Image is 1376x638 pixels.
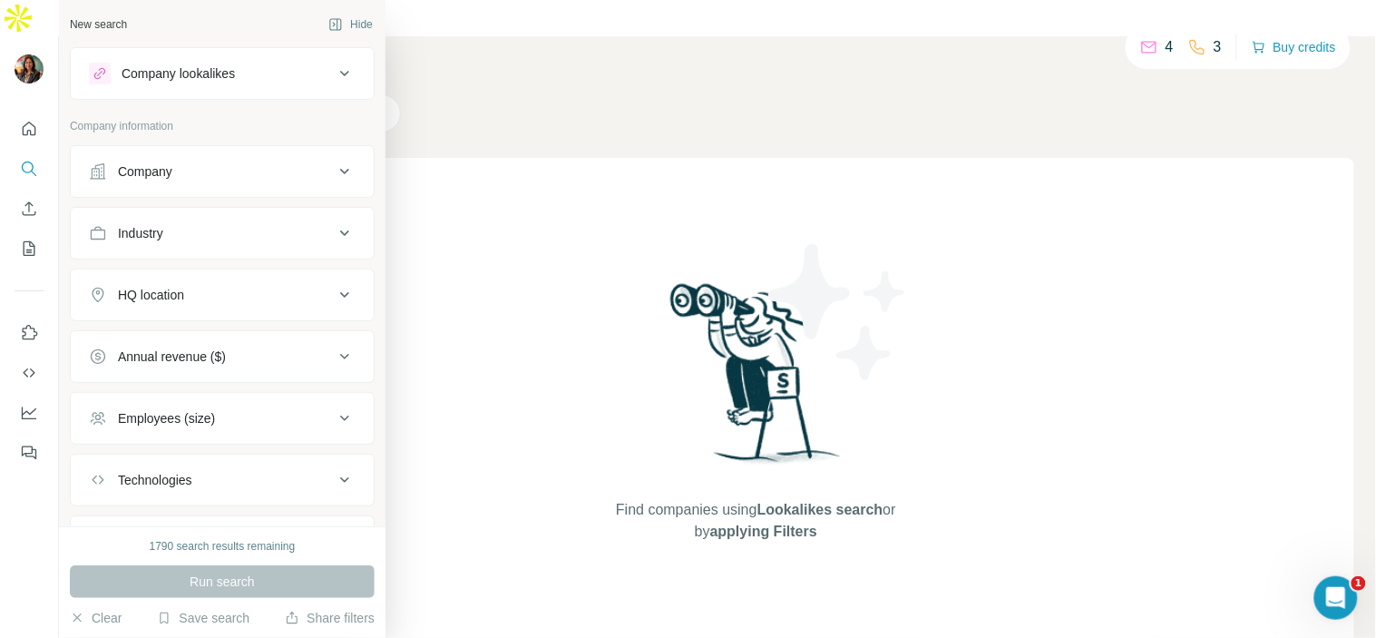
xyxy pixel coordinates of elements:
[15,152,44,185] button: Search
[1166,36,1174,58] p: 4
[71,520,374,564] button: Keywords
[118,162,172,181] div: Company
[118,409,215,427] div: Employees (size)
[1252,34,1336,60] button: Buy credits
[70,609,122,627] button: Clear
[158,58,1354,83] h4: Search
[150,538,296,555] div: 1790 search results remaining
[118,286,184,304] div: HQ location
[1352,576,1366,591] span: 1
[157,609,249,627] button: Save search
[71,52,374,95] button: Company lookalikes
[285,609,375,627] button: Share filters
[71,211,374,255] button: Industry
[15,317,44,349] button: Use Surfe on LinkedIn
[1314,576,1358,620] iframe: Intercom live chat
[15,232,44,265] button: My lists
[610,499,901,543] span: Find companies using or by
[71,335,374,378] button: Annual revenue ($)
[757,502,883,517] span: Lookalikes search
[118,471,192,489] div: Technologies
[662,279,851,481] img: Surfe Illustration - Woman searching with binoculars
[15,357,44,389] button: Use Surfe API
[71,397,374,440] button: Employees (size)
[122,64,235,83] div: Company lookalikes
[15,113,44,145] button: Quick start
[15,397,44,429] button: Dashboard
[70,118,375,134] p: Company information
[15,54,44,83] img: Avatar
[71,150,374,193] button: Company
[15,437,44,469] button: Feedback
[756,231,920,394] img: Surfe Illustration - Stars
[710,524,817,539] span: applying Filters
[316,11,385,38] button: Hide
[118,348,226,366] div: Annual revenue ($)
[71,273,374,317] button: HQ location
[71,458,374,502] button: Technologies
[15,192,44,225] button: Enrich CSV
[70,16,127,33] div: New search
[118,224,163,242] div: Industry
[1214,36,1222,58] p: 3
